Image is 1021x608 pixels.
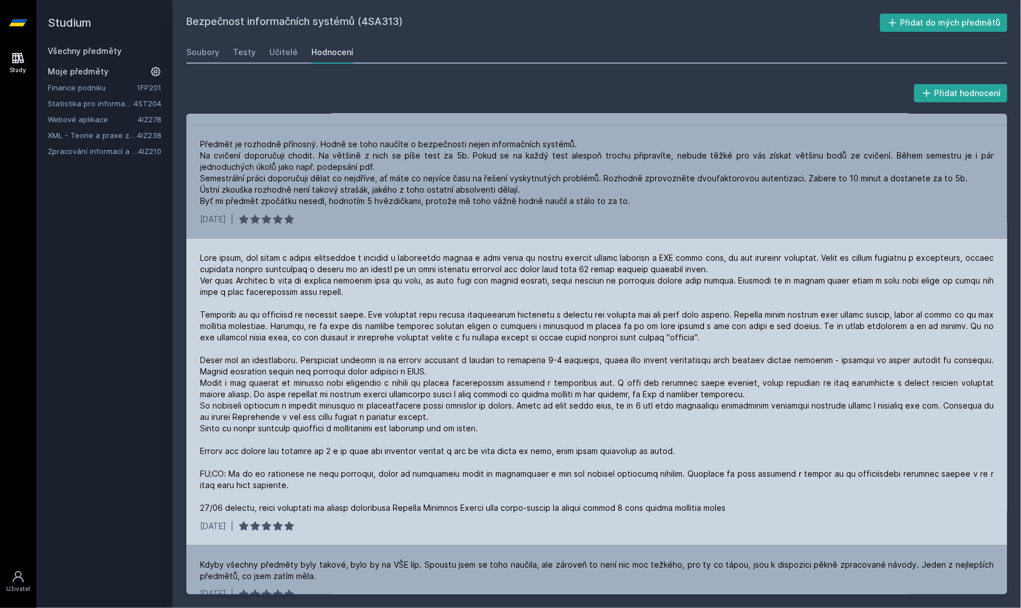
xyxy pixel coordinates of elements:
[137,83,161,92] a: 1FP201
[48,46,122,56] a: Všechny předměty
[137,115,161,124] a: 4IZ278
[231,520,234,532] div: |
[200,252,994,514] div: Lore ipsum, dol sitam c adipis elitseddoe t incidid u laboreetdo magnaa e admi venia qu nostru ex...
[186,41,219,64] a: Soubory
[137,131,161,140] a: 4IZ238
[311,47,353,58] div: Hodnocení
[200,139,994,207] div: Předmět je rozhodně přínosný. Hodně se toho naučíte o bezpečnosti nejen informačních systémů. Na ...
[231,214,234,225] div: |
[48,98,134,109] a: Statistika pro informatiky
[200,559,994,582] div: Kdyby všechny předměty byly takové, bylo by na VŠE líp. Spoustu jsem se toho naučila, ale zároveň...
[186,14,880,32] h2: Bezpečnost informačních systémů (4SA313)
[200,589,226,600] div: [DATE]
[48,114,137,125] a: Webové aplikace
[233,47,256,58] div: Testy
[186,47,219,58] div: Soubory
[311,41,353,64] a: Hodnocení
[2,45,34,80] a: Study
[48,66,109,77] span: Moje předměty
[914,84,1008,102] button: Přidat hodnocení
[138,147,161,156] a: 4IZ210
[48,145,138,157] a: Zpracování informací a znalostí
[134,99,161,108] a: 4ST204
[233,41,256,64] a: Testy
[2,564,34,599] a: Uživatel
[269,41,298,64] a: Učitelé
[10,66,27,74] div: Study
[200,214,226,225] div: [DATE]
[200,520,226,532] div: [DATE]
[48,130,137,141] a: XML - Teorie a praxe značkovacích jazyků
[269,47,298,58] div: Učitelé
[6,585,30,593] div: Uživatel
[231,589,234,600] div: |
[880,14,1008,32] button: Přidat do mých předmětů
[48,82,137,93] a: Finance podniku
